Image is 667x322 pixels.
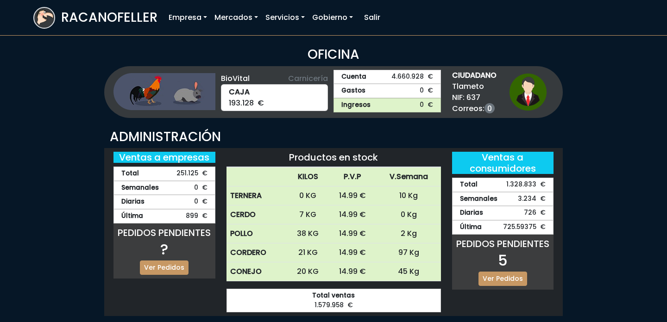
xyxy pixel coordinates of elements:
div: 1.328.833 € [452,178,554,192]
strong: Semanales [460,194,497,204]
a: Ingresos0 € [333,98,441,112]
div: 0 € [113,181,215,195]
div: 193.128 € [221,84,328,111]
td: 2 Kg [377,224,441,243]
td: 7 KG [287,205,328,224]
th: V.Semana [377,167,441,186]
strong: Cuenta [341,72,366,82]
strong: Ingresos [341,100,371,110]
td: 21 KG [287,243,328,262]
strong: Total [121,169,139,179]
a: Salir [360,8,384,27]
div: BioVital [221,73,328,84]
th: TERNERA [227,186,288,205]
h3: ADMINISTRACIÓN [110,129,557,145]
img: ganaderia.png [113,73,215,110]
td: 10 Kg [377,186,441,205]
strong: CAJA [229,87,321,98]
h5: PEDIDOS PENDIENTES [113,227,215,238]
strong: Total [460,180,478,190]
span: NIF: 637 [452,92,497,103]
a: Gobierno [308,8,357,27]
strong: Semanales [121,183,159,193]
th: CORDERO [227,243,288,262]
div: 899 € [113,209,215,223]
strong: Total ventas [234,291,433,301]
a: Mercados [211,8,262,27]
td: 14.99 € [328,186,377,205]
h5: PEDIDOS PENDIENTES [452,238,554,249]
span: Correos: [452,103,497,114]
td: 0 KG [287,186,328,205]
th: KILOS [287,167,328,186]
span: ? [160,239,168,260]
th: P.V.P [328,167,377,186]
a: 0 [485,103,495,113]
td: 38 KG [287,224,328,243]
h5: Productos en stock [227,152,441,163]
a: RACANOFELLER [33,5,157,31]
th: POLLO [227,224,288,243]
strong: Diarias [460,208,483,218]
div: 251.125 € [113,167,215,181]
span: 5 [498,250,508,271]
td: 14.99 € [328,205,377,224]
a: Cuenta4.660.928 € [333,70,441,84]
img: logoracarojo.png [34,8,54,25]
h5: Ventas a empresas [113,152,215,163]
a: Ver Pedidos [478,272,527,286]
a: Gastos0 € [333,84,441,98]
img: ciudadano1.png [510,74,547,111]
td: 14.99 € [328,262,377,281]
div: 1.579.958 € [227,289,441,312]
h3: OFICINA [33,47,634,62]
strong: Gastos [341,86,365,96]
div: 726 € [452,206,554,220]
td: 20 KG [287,262,328,281]
td: 0 Kg [377,205,441,224]
th: CONEJO [227,262,288,281]
span: Tlameto [452,81,497,92]
td: 14.99 € [328,224,377,243]
div: 725.59375 € [452,220,554,235]
a: Servicios [262,8,308,27]
td: 97 Kg [377,243,441,262]
span: Carnicería [288,73,328,84]
strong: Última [460,223,482,232]
strong: CIUDADANO [452,70,497,81]
h3: RACANOFELLER [61,10,157,25]
th: CERDO [227,205,288,224]
div: 0 € [113,195,215,209]
td: 45 Kg [377,262,441,281]
a: Ver Pedidos [140,260,189,275]
div: 3.234 € [452,192,554,206]
h5: Ventas a consumidores [452,152,554,174]
td: 14.99 € [328,243,377,262]
strong: Última [121,211,143,221]
strong: Diarias [121,197,145,207]
a: Empresa [165,8,211,27]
